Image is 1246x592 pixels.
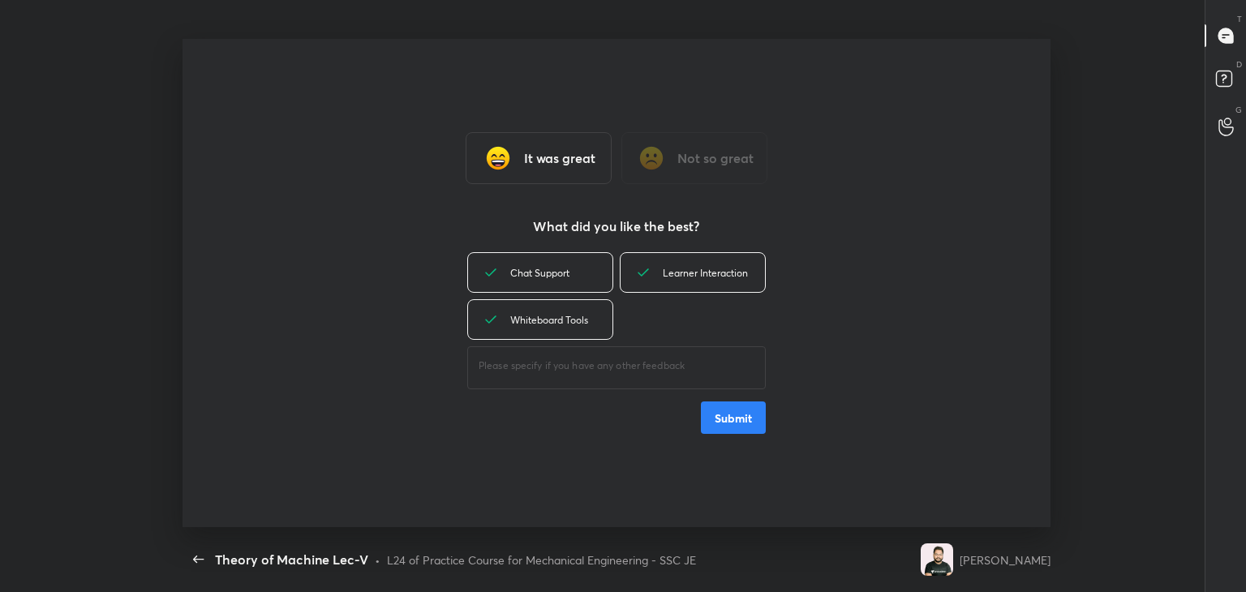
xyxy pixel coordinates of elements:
[375,551,380,568] div: •
[387,551,696,568] div: L24 of Practice Course for Mechanical Engineering - SSC JE
[677,148,754,168] h3: Not so great
[960,551,1051,568] div: [PERSON_NAME]
[921,543,953,576] img: a90b112ffddb41d1843043b4965b2635.jpg
[701,401,766,434] button: Submit
[635,142,668,174] img: frowning_face_cmp.gif
[620,252,766,293] div: Learner Interaction
[1235,104,1242,116] p: G
[482,142,514,174] img: grinning_face_with_smiling_eyes_cmp.gif
[533,217,699,236] h3: What did you like the best?
[524,148,595,168] h3: It was great
[215,550,368,569] div: Theory of Machine Lec-V
[1237,13,1242,25] p: T
[467,252,613,293] div: Chat Support
[467,299,613,340] div: Whiteboard Tools
[1236,58,1242,71] p: D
